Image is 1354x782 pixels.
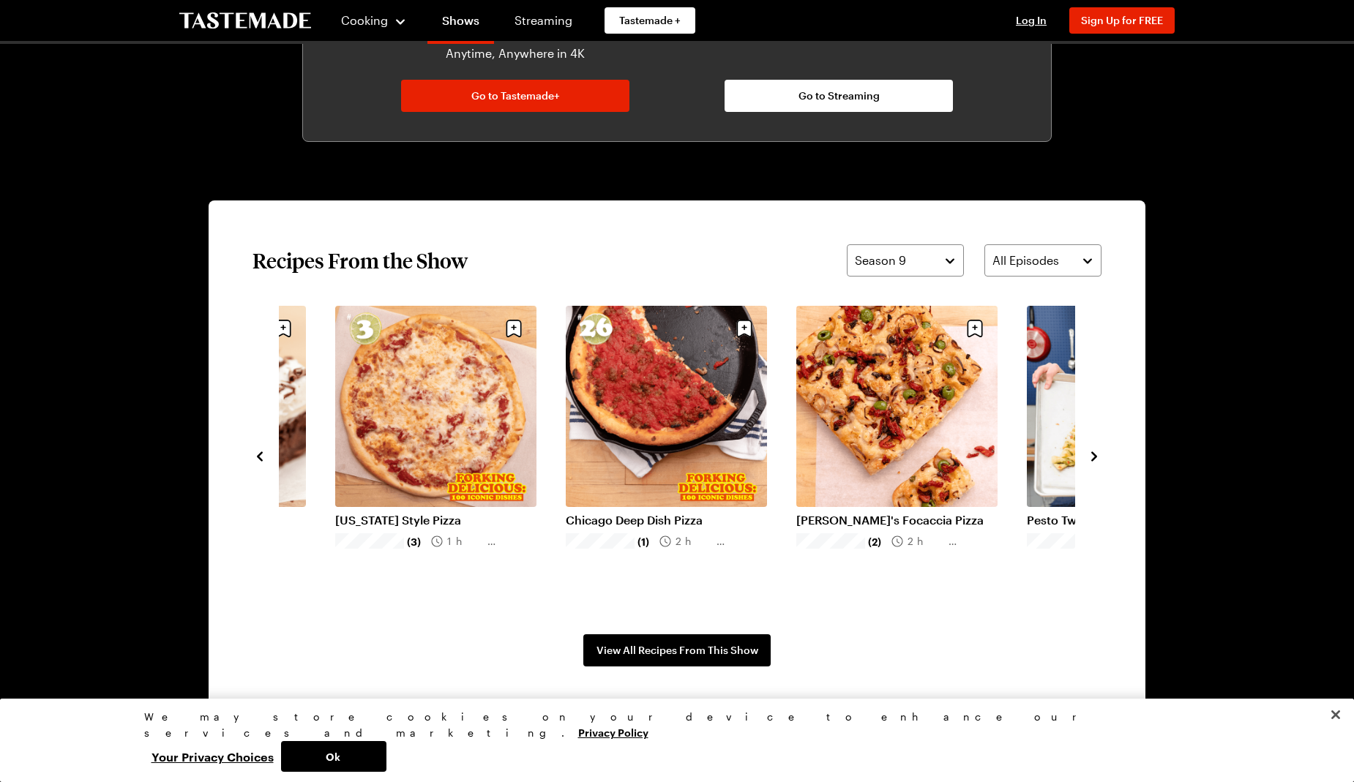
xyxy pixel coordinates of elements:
[253,247,468,274] h2: Recipes From the Show
[144,741,281,772] button: Your Privacy Choices
[984,244,1101,277] button: All Episodes
[855,252,906,269] span: Season 9
[566,513,767,527] a: Chicago Deep Dish Pizza
[796,513,998,527] a: [PERSON_NAME]'s Focaccia Pizza
[1320,699,1352,731] button: Close
[596,643,758,658] span: View All Recipes From This Show
[992,252,1059,269] span: All Episodes
[961,315,989,342] button: Save recipe
[144,709,1198,772] div: Privacy
[471,89,560,103] span: Go to Tastemade+
[1087,446,1101,464] button: navigate to next item
[798,89,880,103] span: Go to Streaming
[605,7,695,34] a: Tastemade +
[281,741,386,772] button: Ok
[1069,7,1175,34] button: Sign Up for FREE
[1027,513,1228,527] a: Pesto Twist Tree
[730,315,758,342] button: Save recipe
[341,13,388,27] span: Cooking
[269,315,297,342] button: Save recipe
[253,446,267,464] button: navigate to previous item
[1081,14,1163,26] span: Sign Up for FREE
[144,709,1198,741] div: We may store cookies on your device to enhance our services and marketing.
[410,27,621,62] p: Watch Ad-Free on Any Device, Anytime, Anywhere in 4K
[733,27,944,62] p: Watch on Our Streaming Channels
[340,3,407,38] button: Cooking
[401,80,629,112] a: Go to Tastemade+
[578,725,648,739] a: More information about your privacy, opens in a new tab
[583,634,771,666] a: View All Recipes From This Show
[1016,14,1047,26] span: Log In
[179,12,311,29] a: To Tastemade Home Page
[335,513,536,527] a: [US_STATE] Style Pizza
[500,315,528,342] button: Save recipe
[847,244,964,277] button: Season 9
[619,13,681,28] span: Tastemade +
[427,3,494,44] a: Shows
[725,80,953,112] a: Go to Streaming
[1002,13,1061,28] button: Log In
